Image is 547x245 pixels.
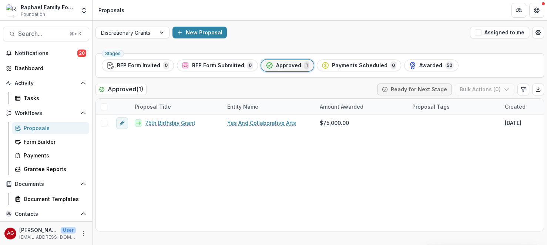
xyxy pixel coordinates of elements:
span: Foundation [21,11,45,18]
button: Bulk Actions (0) [455,84,514,95]
a: Proposals [12,122,89,134]
a: Dashboard [3,62,89,74]
div: Entity Name [223,99,315,115]
button: Open table manager [532,27,544,38]
button: Approved1 [261,59,314,71]
div: Proposal Title [130,99,223,115]
div: Grantee Reports [24,165,83,173]
a: Yes And Collaborative Arts [227,119,296,127]
div: Proposal Tags [408,99,500,115]
span: Payments Scheduled [332,62,387,69]
p: [PERSON_NAME] [19,226,58,234]
a: Payments [12,149,89,161]
button: Search... [3,27,89,41]
div: Amount Awarded [315,99,408,115]
div: Proposal Tags [408,103,454,110]
span: Notifications [15,50,77,57]
span: Search... [18,30,65,37]
div: Anu Gupta [7,231,14,236]
span: 1 [304,61,309,69]
button: Open entity switcher [79,3,89,18]
button: Assigned to me [470,27,529,38]
p: [EMAIL_ADDRESS][DOMAIN_NAME] [19,234,76,241]
button: Notifications20 [3,47,89,59]
button: RFP Form Invited0 [102,59,174,71]
button: Export table data [532,84,544,95]
span: Workflows [15,110,77,116]
button: New Proposal [172,27,227,38]
button: Open Contacts [3,208,89,220]
button: Open Workflows [3,107,89,119]
button: Awarded50 [404,59,459,71]
a: Grantee Reports [12,163,89,175]
div: [DATE] [505,119,521,127]
button: edit [116,117,128,129]
div: Tasks [24,94,83,102]
div: Proposals [98,6,124,14]
nav: breadcrumb [95,5,127,16]
span: 50 [445,61,454,69]
div: ⌘ + K [68,30,83,38]
span: Contacts [15,211,77,217]
a: 75th Birthday Grant [145,119,195,127]
button: Open Documents [3,178,89,190]
button: Edit table settings [517,84,529,95]
span: Stages [105,51,121,56]
span: Activity [15,80,77,86]
button: Partners [511,3,526,18]
span: 0 [163,61,169,69]
span: 0 [247,61,253,69]
div: Proposal Title [130,103,175,110]
span: Approved [276,62,301,69]
button: Payments Scheduled0 [317,59,401,71]
div: Proposals [24,124,83,132]
img: Raphael Family Foundation [6,4,18,16]
span: RFP Form Invited [117,62,160,69]
span: RFP Form Submitted [192,62,244,69]
span: 0 [390,61,396,69]
button: Open Activity [3,77,89,89]
span: 20 [77,50,86,57]
div: Created [500,103,530,110]
div: Form Builder [24,138,83,146]
div: Document Templates [24,195,83,203]
span: Documents [15,181,77,187]
div: Raphael Family Foundation [21,3,76,11]
a: Form Builder [12,136,89,148]
button: RFP Form Submitted0 [177,59,258,71]
div: Payments [24,152,83,159]
h2: Approved ( 1 ) [95,84,147,95]
button: More [79,229,88,238]
div: Entity Name [223,103,263,110]
a: Document Templates [12,193,89,205]
button: Ready for Next Stage [377,84,452,95]
button: Get Help [529,3,544,18]
div: Dashboard [15,64,83,72]
span: $75,000.00 [320,119,349,127]
p: User [61,227,76,234]
span: Awarded [419,62,442,69]
a: Tasks [12,92,89,104]
div: Amount Awarded [315,103,368,110]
